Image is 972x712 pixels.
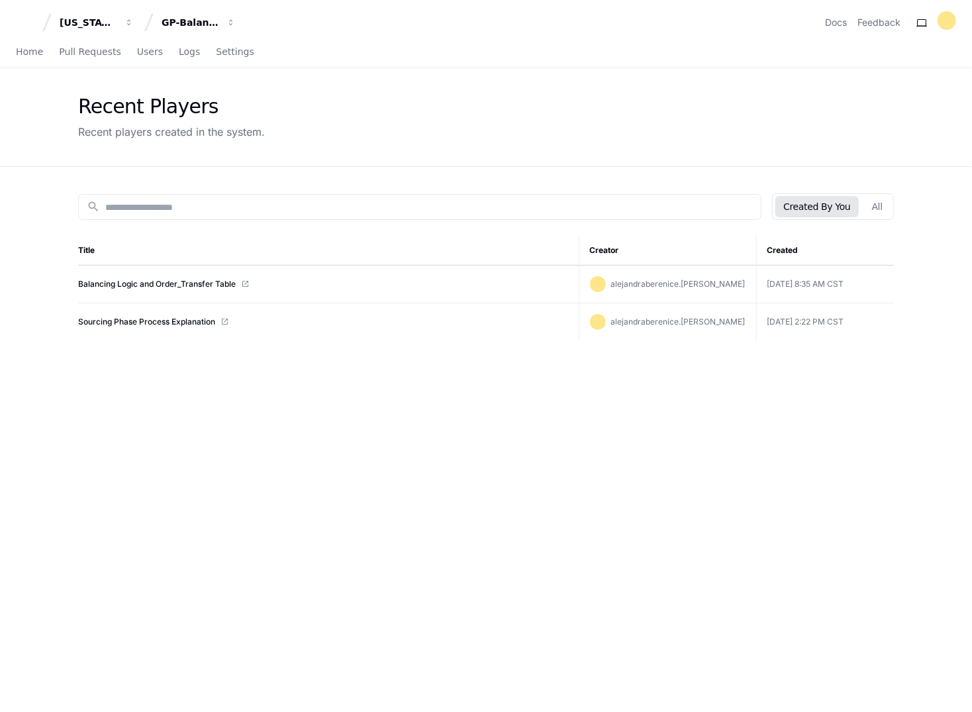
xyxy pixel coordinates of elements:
span: Home [16,48,43,56]
span: Logs [179,48,200,56]
a: Logs [179,37,200,68]
span: Settings [216,48,254,56]
mat-icon: search [87,200,100,213]
th: Creator [579,236,756,266]
a: Settings [216,37,254,68]
span: Users [137,48,163,56]
button: [US_STATE] Pacific [54,11,139,34]
div: [US_STATE] Pacific [60,16,117,29]
a: Pull Requests [59,37,121,68]
div: Recent players created in the system. [78,124,265,140]
a: Sourcing Phase Process Explanation [78,317,215,327]
div: Recent Players [78,95,265,119]
button: Feedback [857,16,900,29]
th: Title [78,236,579,266]
th: Created [756,236,894,266]
a: Users [137,37,163,68]
button: Created By You [775,196,858,217]
span: alejandraberenice.[PERSON_NAME] [611,279,746,289]
a: Balancing Logic and Order_Transfer Table [78,279,236,289]
a: Docs [825,16,847,29]
td: [DATE] 2:22 PM CST [756,303,894,341]
span: alejandraberenice.[PERSON_NAME] [611,317,746,327]
button: All [864,196,891,217]
span: Pull Requests [59,48,121,56]
a: Home [16,37,43,68]
div: GP-Balancing [162,16,219,29]
td: [DATE] 8:35 AM CST [756,266,894,303]
button: GP-Balancing [156,11,241,34]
